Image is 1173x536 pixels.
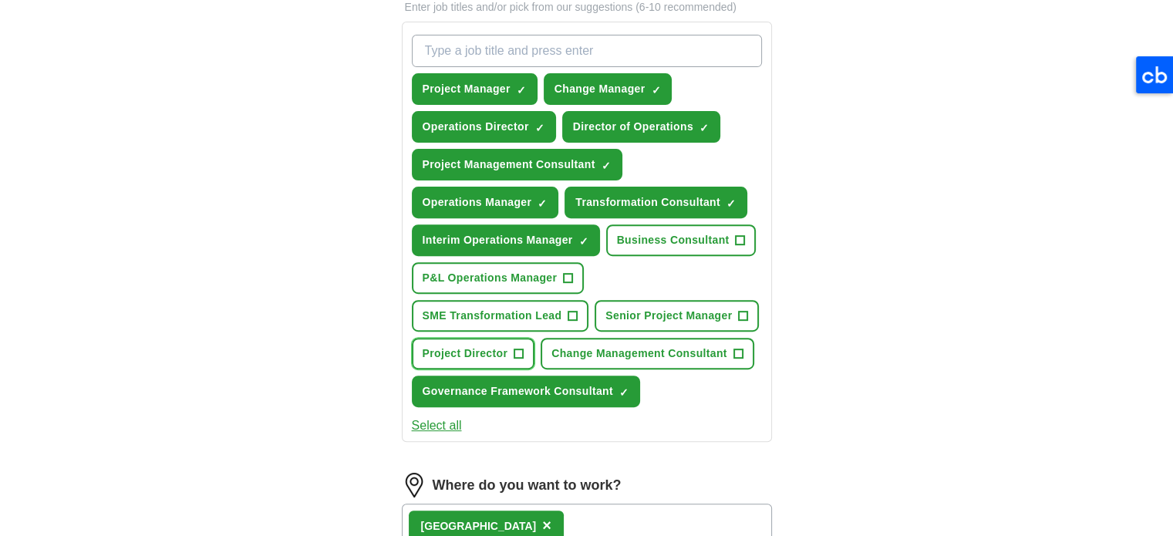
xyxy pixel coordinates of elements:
[423,270,558,286] span: P&L Operations Manager
[551,346,727,362] span: Change Management Consultant
[542,517,551,534] span: ×
[412,224,600,256] button: Interim Operations Manager✓
[423,232,573,248] span: Interim Operations Manager
[433,475,622,496] label: Where do you want to work?
[726,197,736,210] span: ✓
[595,300,759,332] button: Senior Project Manager
[517,84,526,96] span: ✓
[538,197,547,210] span: ✓
[412,187,559,218] button: Operations Manager✓
[423,119,529,135] span: Operations Director
[423,346,508,362] span: Project Director
[412,338,535,369] button: Project Director
[562,111,720,143] button: Director of Operations✓
[573,119,693,135] span: Director of Operations
[412,73,538,105] button: Project Manager✓
[575,194,720,211] span: Transformation Consultant
[699,122,709,134] span: ✓
[402,473,426,497] img: location.png
[412,149,622,180] button: Project Management Consultant✓
[605,308,732,324] span: Senior Project Manager
[423,157,595,173] span: Project Management Consultant
[554,81,645,97] span: Change Manager
[423,81,511,97] span: Project Manager
[412,300,589,332] button: SME Transformation Lead
[423,308,562,324] span: SME Transformation Lead
[579,235,588,248] span: ✓
[602,160,611,172] span: ✓
[606,224,757,256] button: Business Consultant
[565,187,747,218] button: Transformation Consultant✓
[544,73,672,105] button: Change Manager✓
[617,232,730,248] span: Business Consultant
[535,122,544,134] span: ✓
[412,376,640,407] button: Governance Framework Consultant✓
[421,518,537,534] div: [GEOGRAPHIC_DATA]
[423,194,532,211] span: Operations Manager
[619,386,629,399] span: ✓
[412,111,556,143] button: Operations Director✓
[412,35,762,67] input: Type a job title and press enter
[541,338,754,369] button: Change Management Consultant
[423,383,613,399] span: Governance Framework Consultant
[651,84,660,96] span: ✓
[412,416,462,435] button: Select all
[412,262,585,294] button: P&L Operations Manager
